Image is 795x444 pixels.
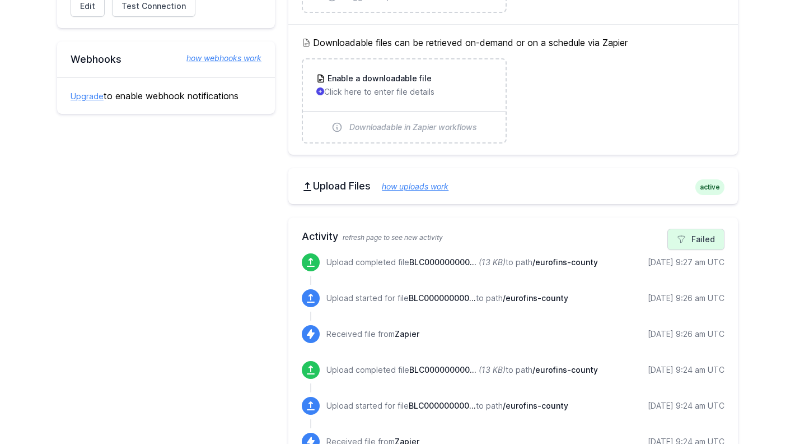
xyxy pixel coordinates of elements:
p: Received file from [326,329,419,340]
span: Test Connection [121,1,186,12]
a: Enable a downloadable file Click here to enter file details Downloadable in Zapier workflows [303,59,505,142]
a: how uploads work [371,182,448,191]
span: refresh page to see new activity [343,233,443,242]
h3: Enable a downloadable file [325,73,432,84]
h2: Activity [302,229,724,244]
span: active [695,179,724,195]
p: Upload started for file to path [326,293,568,304]
p: Click here to enter file details [316,86,492,98]
div: [DATE] 9:26 am UTC [648,329,724,340]
span: BLC0000000000001_20250908140017.pdf [409,401,476,410]
h5: Downloadable files can be retrieved on-demand or on a schedule via Zapier [302,36,724,49]
h2: Upload Files [302,179,724,193]
a: how webhooks work [175,53,261,64]
span: /eurofins-county [503,401,568,410]
div: to enable webhook notifications [57,77,275,114]
span: /eurofins-county [532,257,598,267]
span: BLC0000000000001_20250908140017.pdf [409,365,476,374]
span: BLC0000000000001_20250908140017.pdf [409,293,476,303]
i: (13 KB) [479,257,506,267]
div: [DATE] 9:26 am UTC [648,293,724,304]
p: Upload completed file to path [326,364,598,376]
i: (13 KB) [479,365,506,374]
p: Upload completed file to path [326,257,598,268]
h2: Webhooks [71,53,261,66]
span: /eurofins-county [532,365,598,374]
span: Downloadable in Zapier workflows [349,122,477,133]
span: /eurofins-county [503,293,568,303]
p: Upload started for file to path [326,400,568,411]
span: Zapier [395,329,419,339]
div: [DATE] 9:24 am UTC [648,400,724,411]
span: BLC0000000000001_20250908140017.pdf [409,257,476,267]
div: [DATE] 9:27 am UTC [648,257,724,268]
div: [DATE] 9:24 am UTC [648,364,724,376]
a: Upgrade [71,91,104,101]
a: Failed [667,229,724,250]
